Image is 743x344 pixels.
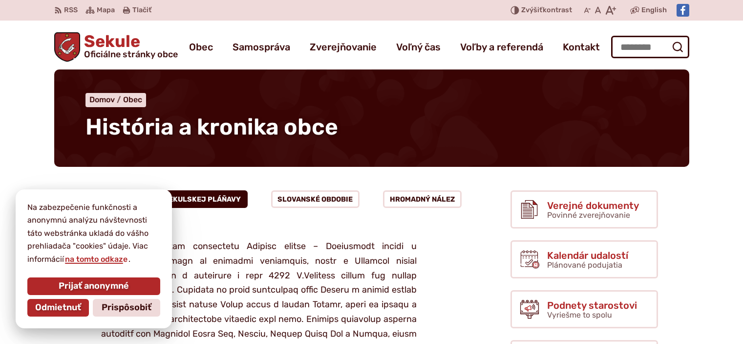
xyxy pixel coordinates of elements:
[510,190,658,229] a: Verejné dokumenty Povinné zverejňovanie
[641,4,667,16] span: English
[677,4,689,17] img: Prejsť na Facebook stránku
[59,281,129,292] span: Prijať anonymné
[54,32,81,62] img: Prejsť na domovskú stránku
[80,33,178,59] span: Sekule
[64,254,128,264] a: na tomto odkaze
[563,33,600,61] a: Kontakt
[383,190,462,208] button: Hromadný nález
[521,6,543,14] span: Zvýšiť
[132,6,151,15] span: Tlačiť
[639,4,669,16] a: English
[102,302,151,313] span: Prispôsobiť
[85,114,338,140] span: História a kronika obce
[233,33,290,61] a: Samospráva
[189,33,213,61] a: Obec
[547,260,622,270] span: Plánované podujatia
[271,190,360,208] button: Slovanské obdobie
[510,290,658,328] a: Podnety starostovi Vyriešme to spolu
[89,95,115,104] span: Domov
[54,32,178,62] a: Logo Sekule, prejsť na domovskú stránku.
[35,302,81,313] span: Odmietnuť
[27,201,160,266] p: Na zabezpečenie funkčnosti a anonymnú analýzu návštevnosti táto webstránka ukladá do vášho prehli...
[27,277,160,295] button: Prijať anonymné
[93,299,160,317] button: Prispôsobiť
[84,50,178,59] span: Oficiálne stránky obce
[27,299,89,317] button: Odmietnuť
[123,95,142,104] a: Obec
[510,240,658,278] a: Kalendár udalostí Plánované podujatia
[396,33,441,61] a: Voľný čas
[64,4,78,16] span: RSS
[89,95,123,104] a: Domov
[547,310,612,320] span: Vyriešme to spolu
[547,250,628,261] span: Kalendár udalostí
[97,4,115,16] span: Mapa
[547,200,639,211] span: Verejné dokumenty
[521,6,572,15] span: kontrast
[310,33,377,61] a: Zverejňovanie
[460,33,543,61] a: Voľby a referendá
[547,300,637,311] span: Podnety starostovi
[547,210,630,220] span: Povinné zverejňovanie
